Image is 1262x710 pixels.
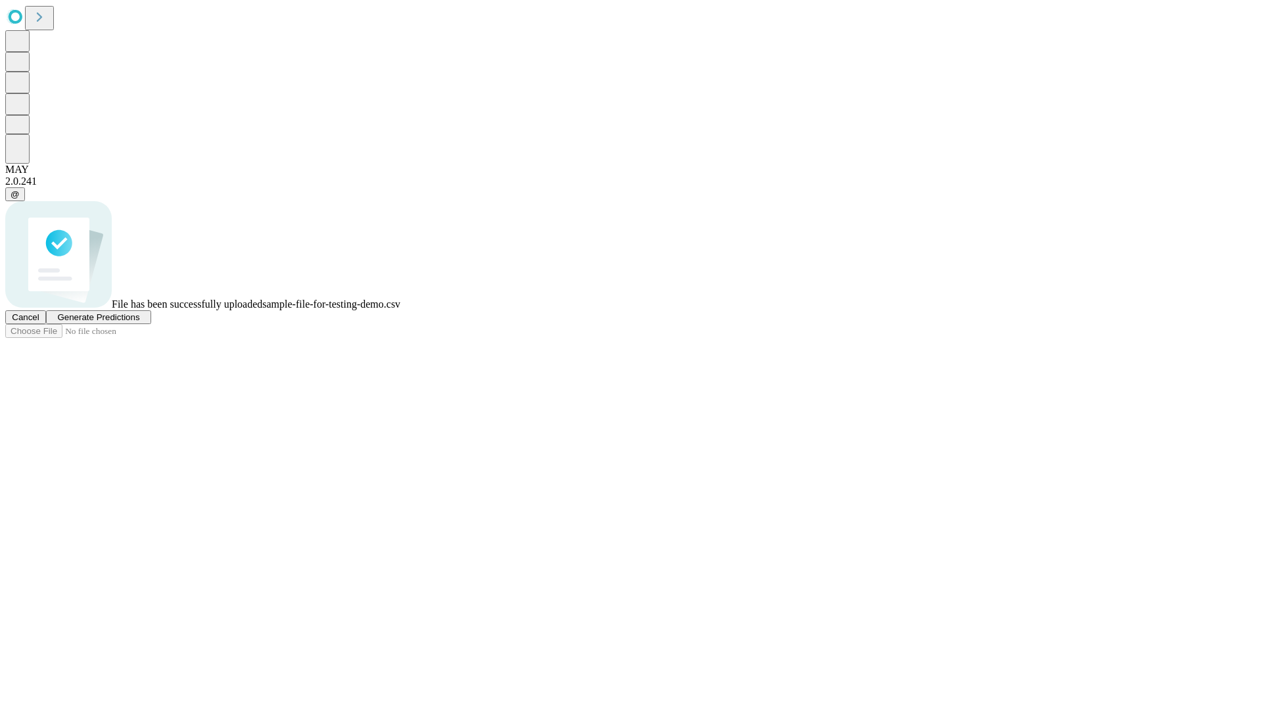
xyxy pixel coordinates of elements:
span: @ [11,189,20,199]
button: @ [5,187,25,201]
button: Cancel [5,310,46,324]
span: File has been successfully uploaded [112,298,262,310]
div: 2.0.241 [5,176,1257,187]
div: MAY [5,164,1257,176]
span: sample-file-for-testing-demo.csv [262,298,400,310]
span: Generate Predictions [57,312,139,322]
span: Cancel [12,312,39,322]
button: Generate Predictions [46,310,151,324]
